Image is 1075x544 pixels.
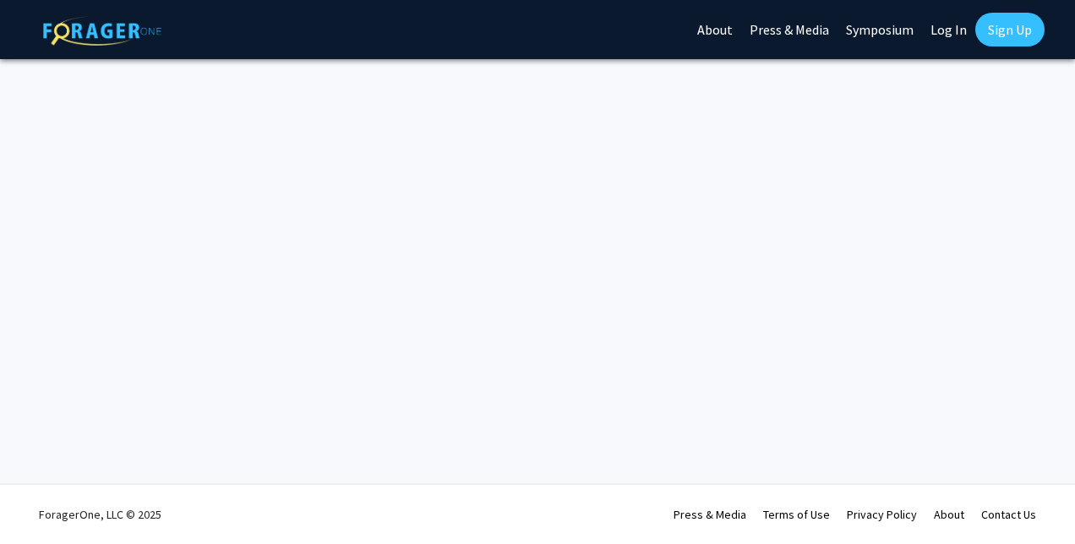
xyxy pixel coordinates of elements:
a: Terms of Use [763,507,830,522]
a: Sign Up [975,13,1045,46]
a: Press & Media [674,507,746,522]
img: ForagerOne Logo [43,16,161,46]
a: Contact Us [981,507,1036,522]
a: Privacy Policy [847,507,917,522]
div: ForagerOne, LLC © 2025 [39,485,161,544]
a: About [934,507,964,522]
